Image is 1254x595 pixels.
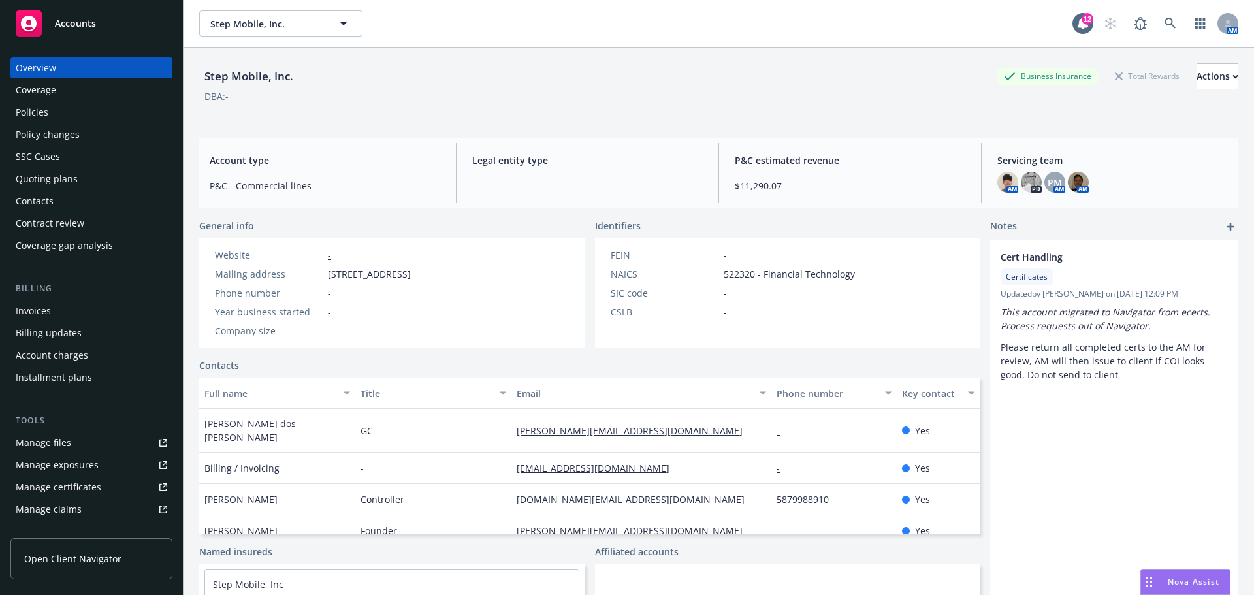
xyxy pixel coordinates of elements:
[1157,10,1183,37] a: Search
[511,378,771,409] button: Email
[517,425,753,437] a: [PERSON_NAME][EMAIL_ADDRESS][DOMAIN_NAME]
[215,305,323,319] div: Year business started
[595,545,679,558] a: Affiliated accounts
[16,80,56,101] div: Coverage
[990,240,1238,392] div: Cert HandlingCertificatesUpdatedby [PERSON_NAME] on [DATE] 12:09 PMThis account migrated to Navig...
[10,477,172,498] a: Manage certificates
[16,191,54,212] div: Contacts
[997,68,1098,84] div: Business Insurance
[204,492,278,506] span: [PERSON_NAME]
[1082,13,1093,25] div: 12
[724,267,855,281] span: 522320 - Financial Technology
[361,387,492,400] div: Title
[611,286,718,300] div: SIC code
[16,124,80,145] div: Policy changes
[10,499,172,520] a: Manage claims
[204,524,278,538] span: [PERSON_NAME]
[328,249,331,261] a: -
[611,248,718,262] div: FEIN
[199,378,355,409] button: Full name
[777,524,790,537] a: -
[10,57,172,78] a: Overview
[10,521,172,542] a: Manage BORs
[10,414,172,427] div: Tools
[55,18,96,29] span: Accounts
[328,324,331,338] span: -
[1048,176,1062,189] span: PM
[16,146,60,167] div: SSC Cases
[204,461,280,475] span: Billing / Invoicing
[1001,250,1194,264] span: Cert Handling
[328,305,331,319] span: -
[10,345,172,366] a: Account charges
[915,424,930,438] span: Yes
[361,492,404,506] span: Controller
[611,267,718,281] div: NAICS
[1021,172,1042,193] img: photo
[16,102,48,123] div: Policies
[10,169,172,189] a: Quoting plans
[10,124,172,145] a: Policy changes
[777,387,876,400] div: Phone number
[472,179,703,193] span: -
[735,179,965,193] span: $11,290.07
[16,367,92,388] div: Installment plans
[517,387,752,400] div: Email
[204,417,350,444] span: [PERSON_NAME] dos [PERSON_NAME]
[199,545,272,558] a: Named insureds
[215,267,323,281] div: Mailing address
[1194,250,1210,266] a: edit
[328,286,331,300] span: -
[361,524,397,538] span: Founder
[777,493,839,506] a: 5879988910
[16,345,88,366] div: Account charges
[1068,172,1089,193] img: photo
[213,578,283,590] a: Step Mobile, Inc
[1001,306,1213,332] em: This account migrated to Navigator from ecerts. Process requests out of Navigator.
[724,286,727,300] span: -
[724,305,727,319] span: -
[10,5,172,42] a: Accounts
[10,432,172,453] a: Manage files
[215,286,323,300] div: Phone number
[16,323,82,344] div: Billing updates
[10,455,172,475] a: Manage exposures
[10,146,172,167] a: SSC Cases
[990,219,1017,234] span: Notes
[915,492,930,506] span: Yes
[199,10,362,37] button: Step Mobile, Inc.
[355,378,511,409] button: Title
[472,153,703,167] span: Legal entity type
[915,524,930,538] span: Yes
[1197,64,1238,89] div: Actions
[16,57,56,78] div: Overview
[897,378,980,409] button: Key contact
[902,387,960,400] div: Key contact
[10,80,172,101] a: Coverage
[10,213,172,234] a: Contract review
[1127,10,1153,37] a: Report a Bug
[10,282,172,295] div: Billing
[997,153,1228,167] span: Servicing team
[1097,10,1123,37] a: Start snowing
[595,219,641,233] span: Identifiers
[10,323,172,344] a: Billing updates
[10,191,172,212] a: Contacts
[1140,569,1230,595] button: Nova Assist
[735,153,965,167] span: P&C estimated revenue
[1212,250,1228,266] a: remove
[210,153,440,167] span: Account type
[10,102,172,123] a: Policies
[16,455,99,475] div: Manage exposures
[10,367,172,388] a: Installment plans
[204,89,229,103] div: DBA: -
[16,235,113,256] div: Coverage gap analysis
[16,499,82,520] div: Manage claims
[1197,63,1238,89] button: Actions
[1001,340,1228,381] p: Please return all completed certs to the AM for review, AM will then issue to client if COI looks...
[361,424,373,438] span: GC
[210,179,440,193] span: P&C - Commercial lines
[16,213,84,234] div: Contract review
[16,169,78,189] div: Quoting plans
